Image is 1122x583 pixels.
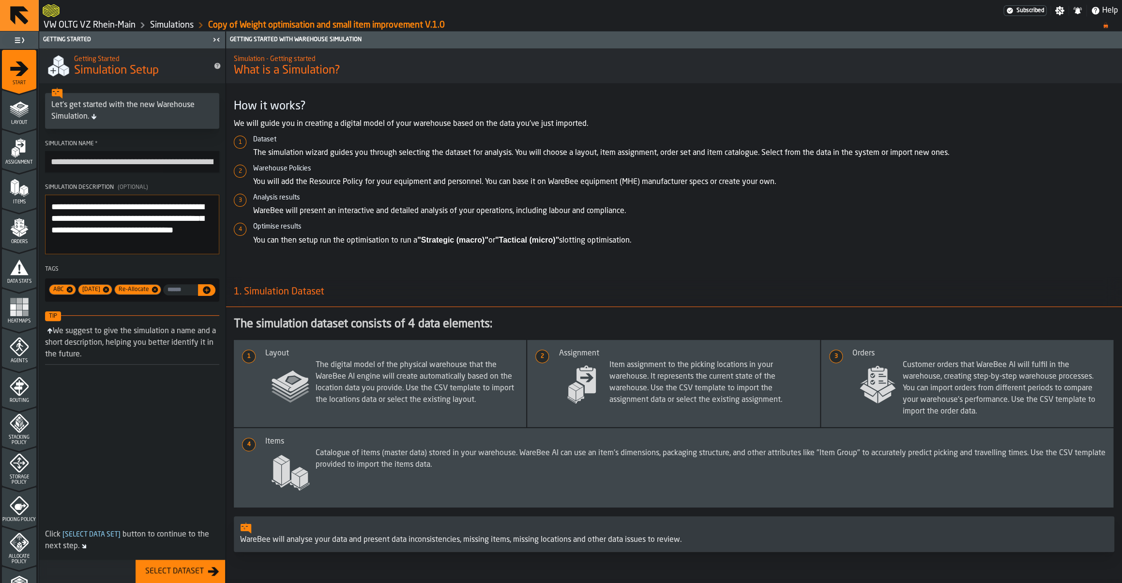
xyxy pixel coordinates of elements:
[234,53,1114,63] h2: Sub Title
[226,31,1122,48] header: Getting Started with Warehouse Simulation
[45,529,219,552] div: Click button to continue to the next step.
[852,348,1106,359] div: Orders
[2,517,36,522] span: Picking Policy
[2,368,36,406] li: menu Routing
[243,353,255,360] span: 1
[234,63,1114,78] span: What is a Simulation?
[41,36,210,43] div: Getting Started
[39,48,225,83] div: title-Simulation Setup
[141,566,208,577] div: Select Dataset
[265,447,1106,498] span: Catalogue of items (master data) stored in your warehouse. WareBee AI can use an item's dimension...
[45,184,114,190] span: Simulation Description
[852,359,1106,417] span: Customer orders that WareBee AI will fulfil in the warehouse, creating step-by-step warehouse pro...
[2,50,36,89] li: menu Start
[265,359,518,410] span: The digital model of the physical warehouse that the WareBee AI engine will create automatically ...
[198,284,215,296] button: button-
[2,239,36,245] span: Orders
[74,63,159,78] span: Simulation Setup
[2,288,36,327] li: menu Heatmaps
[253,176,1114,188] p: You will add the Resource Policy for your equipment and personnel. You can base it on WareBee equ...
[417,236,488,244] strong: "Strategic (macro)"
[253,136,1114,143] h6: Dataset
[2,407,36,446] li: menu Stacking Policy
[536,353,548,360] span: 2
[495,236,559,244] strong: "Tactical (micro)"
[2,526,36,565] li: menu Allocate Policy
[2,80,36,86] span: Start
[2,447,36,486] li: menu Storage Policy
[150,20,194,31] a: link-to-/wh/i/44979e6c-6f66-405e-9874-c1e29f02a54a
[2,120,36,125] span: Layout
[1102,5,1118,16] span: Help
[136,560,225,583] button: button-Select Dataset
[2,160,36,165] span: Assignment
[2,169,36,208] li: menu Items
[559,359,812,410] span: Item assignment to the picking locations in your warehouse. It represents the current state of th...
[39,31,225,48] header: Getting Started
[2,475,36,485] span: Storage Policy
[45,311,61,321] span: Tip
[253,165,1114,172] h6: Warehouse Policies
[2,398,36,403] span: Routing
[210,34,223,46] label: button-toggle-Close me
[62,531,65,538] span: [
[44,20,136,31] a: link-to-/wh/i/44979e6c-6f66-405e-9874-c1e29f02a54a
[2,90,36,128] li: menu Layout
[78,286,102,293] span: Feb/25
[2,487,36,525] li: menu Picking Policy
[115,286,151,293] span: Re-Allocate
[2,209,36,247] li: menu Orders
[559,348,812,359] div: Assignment
[2,328,36,367] li: menu Agents
[43,2,60,19] a: logo-header
[265,436,1106,447] div: Items
[151,286,161,293] span: Remove tag
[2,358,36,364] span: Agents
[226,277,1122,307] h3: title-section-1. Simulation Dataset
[118,184,148,190] span: (Optional)
[51,99,213,123] div: Let's get started with the new Warehouse Simulation.
[2,435,36,445] span: Stacking Policy
[74,53,206,63] h2: Sub Title
[1016,7,1044,14] span: Subscribed
[1087,5,1122,16] label: button-toggle-Help
[2,279,36,284] span: Data Stats
[243,441,255,448] span: 4
[228,36,1120,43] div: Getting Started with Warehouse Simulation
[234,317,1114,332] div: The simulation dataset consists of 4 data elements:
[45,266,59,272] span: Tags
[830,353,842,360] span: 3
[1003,5,1046,16] a: link-to-/wh/i/44979e6c-6f66-405e-9874-c1e29f02a54a/settings/billing
[61,531,122,538] span: Select Data Set
[240,534,1108,546] div: WareBee will analyse your data and present data inconsistencies, missing items, missing locations...
[118,531,121,538] span: ]
[2,248,36,287] li: menu Data Stats
[49,286,66,293] span: ABC
[2,554,36,565] span: Allocate Policy
[45,140,219,172] label: button-toolbar-Simulation Name
[253,223,1114,230] h6: Optimise results
[1069,6,1086,15] label: button-toggle-Notifications
[1003,5,1046,16] div: Menu Subscription
[163,284,198,295] label: input-value-
[95,140,98,147] span: Required
[45,327,216,358] div: We suggest to give the simulation a name and a short description, helping you better identify it ...
[253,194,1114,201] h6: Analysis results
[253,147,1114,159] p: The simulation wizard guides you through selecting the dataset for analysis. You will choose a la...
[2,33,36,47] label: button-toggle-Toggle Full Menu
[234,99,1114,114] h3: How it works?
[226,48,1122,83] div: title-What is a Simulation?
[253,234,1114,246] p: You can then setup run the optimisation to run a or slotting optimisation.
[265,348,518,359] div: Layout
[43,19,1118,31] nav: Breadcrumb
[1051,6,1068,15] label: button-toggle-Settings
[226,285,324,299] span: 1. Simulation Dataset
[163,284,198,295] input: input-value- input-value-
[253,205,1114,217] p: WareBee will present an interactive and detailed analysis of your operations, including labour an...
[66,286,76,293] span: Remove tag
[208,20,445,31] a: link-to-/wh/i/44979e6c-6f66-405e-9874-c1e29f02a54a/simulations/6fda5f95-b1ed-4e8c-b7fd-63cfd2bdb014
[2,129,36,168] li: menu Assignment
[45,151,219,172] input: button-toolbar-Simulation Name
[102,286,112,293] span: Remove tag
[2,319,36,324] span: Heatmaps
